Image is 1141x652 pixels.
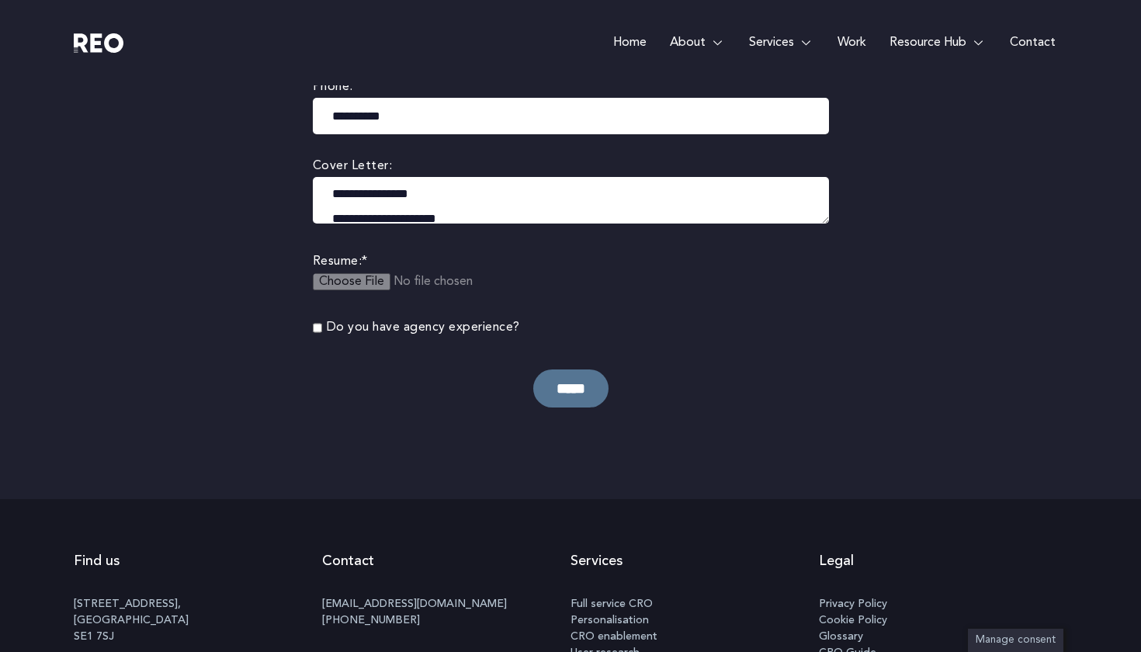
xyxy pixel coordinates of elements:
[570,612,649,629] span: Personalisation
[570,538,819,584] h2: Services
[819,612,1067,629] a: Cookie Policy
[322,598,507,609] a: [EMAIL_ADDRESS][DOMAIN_NAME]
[976,635,1056,645] span: Manage consent
[570,612,819,629] a: Personalisation
[74,538,322,584] h2: Find us
[819,538,1067,584] h2: Legal
[819,629,1067,645] a: Glossary
[313,156,829,177] label: Cover Letter:
[819,596,887,612] span: Privacy Policy
[74,596,322,645] p: [STREET_ADDRESS], [GEOGRAPHIC_DATA] SE1 7SJ
[327,317,520,338] label: Do you have agency experience?
[570,596,653,612] span: Full service CRO
[819,596,1067,612] a: Privacy Policy
[570,629,819,645] a: CRO enablement
[819,612,887,629] span: Cookie Policy
[313,77,829,98] label: Phone:
[322,615,420,626] a: [PHONE_NUMBER]
[313,251,829,272] label: Resume:
[322,538,570,584] h2: Contact
[570,629,657,645] span: CRO enablement
[570,596,819,612] a: Full service CRO
[819,629,863,645] span: Glossary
